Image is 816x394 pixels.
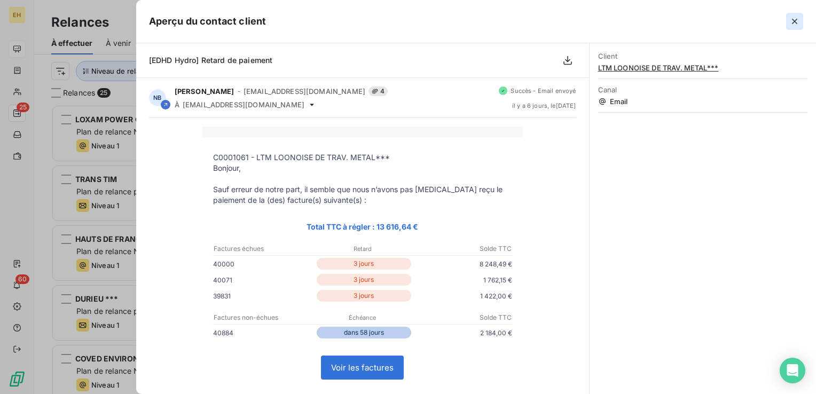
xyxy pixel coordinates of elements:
span: - [238,88,240,94]
p: 1 422,00 € [413,290,512,302]
p: Bonjour, [213,163,512,174]
p: 39831 [213,290,315,302]
p: 2 184,00 € [413,327,512,338]
p: 3 jours [317,274,411,286]
p: Échéance [313,313,412,322]
p: 1 762,15 € [413,274,512,286]
span: Canal [598,85,807,94]
div: NB [149,89,166,106]
span: Succès - Email envoyé [511,88,576,94]
a: Voir les factures [321,356,403,379]
span: À [175,100,179,109]
span: 4 [368,86,388,96]
span: [EMAIL_ADDRESS][DOMAIN_NAME] [183,100,304,109]
p: Solde TTC [413,313,512,322]
p: Retard [313,244,412,254]
p: 3 jours [317,258,411,270]
p: 8 248,49 € [413,258,512,270]
span: il y a 6 jours , le [DATE] [512,103,576,109]
p: Solde TTC [413,244,512,254]
p: C0001061 - LTM LOONOISE DE TRAV. METAL*** [213,152,512,163]
p: Total TTC à régler : 13 616,64 € [213,220,512,233]
p: 3 jours [317,290,411,302]
p: Factures non-échues [214,313,312,322]
span: [EDHD Hydro] Retard de paiement [149,56,273,65]
div: Open Intercom Messenger [780,358,805,383]
p: 40000 [213,258,315,270]
p: dans 58 jours [317,327,411,338]
span: [PERSON_NAME] [175,87,234,96]
h5: Aperçu du contact client [149,14,266,29]
span: Email [598,97,807,106]
span: LTM LOONOISE DE TRAV. METAL*** [598,64,807,72]
span: [EMAIL_ADDRESS][DOMAIN_NAME] [244,87,365,96]
span: Client [598,52,807,60]
p: Factures échues [214,244,312,254]
p: 40071 [213,274,315,286]
p: 40884 [213,327,315,338]
p: Sauf erreur de notre part, il semble que nous n’avons pas [MEDICAL_DATA] reçu le paiement de la (... [213,184,512,206]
